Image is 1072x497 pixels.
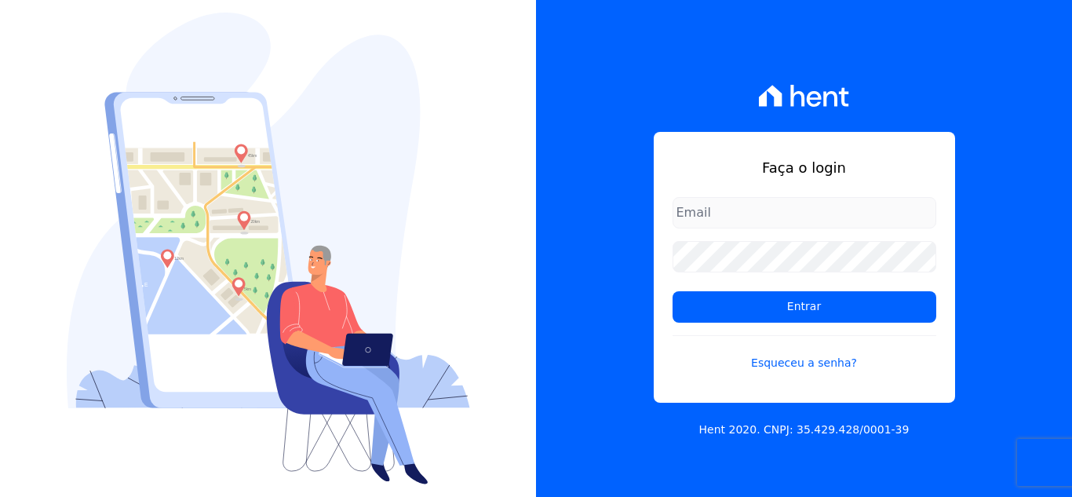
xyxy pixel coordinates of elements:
input: Email [673,197,936,228]
p: Hent 2020. CNPJ: 35.429.428/0001-39 [699,422,910,438]
h1: Faça o login [673,157,936,178]
a: Esqueceu a senha? [673,335,936,371]
input: Entrar [673,291,936,323]
img: Login [67,13,470,484]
